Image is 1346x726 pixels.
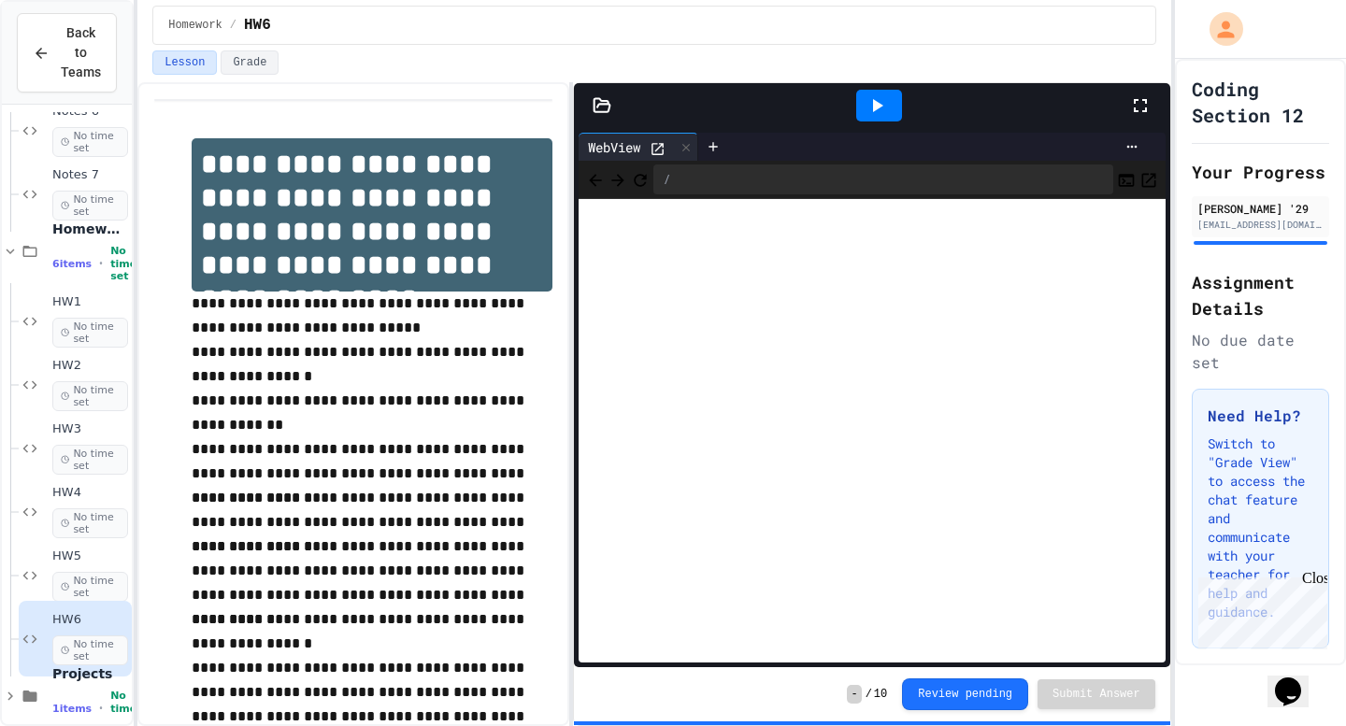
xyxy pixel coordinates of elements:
[1197,200,1324,217] div: [PERSON_NAME] '29
[52,127,128,157] span: No time set
[99,256,103,271] span: •
[902,678,1028,710] button: Review pending
[52,358,128,374] span: HW2
[874,687,887,702] span: 10
[1117,168,1136,191] button: Console
[1208,405,1313,427] h3: Need Help?
[1192,269,1329,321] h2: Assignment Details
[52,167,128,183] span: Notes 7
[1208,434,1313,621] p: Switch to "Grade View" to access the chat feature and communicate with your teacher for help and ...
[1052,687,1140,702] span: Submit Answer
[244,14,271,36] span: HW6
[52,258,92,270] span: 6 items
[52,635,128,665] span: No time set
[1192,159,1329,185] h2: Your Progress
[609,167,627,191] span: Forward
[52,445,128,475] span: No time set
[52,294,128,310] span: HW1
[1192,329,1329,374] div: No due date set
[866,687,872,702] span: /
[221,50,279,75] button: Grade
[579,199,1166,663] iframe: Web Preview
[52,221,128,237] span: Homework
[110,245,136,282] span: No time set
[1190,7,1248,50] div: My Account
[230,18,236,33] span: /
[52,318,128,348] span: No time set
[7,7,129,119] div: Chat with us now!Close
[52,191,128,221] span: No time set
[579,133,698,161] div: WebView
[17,13,117,93] button: Back to Teams
[52,665,128,682] span: Projects
[1139,168,1158,191] button: Open in new tab
[631,168,650,191] button: Refresh
[1038,679,1155,709] button: Submit Answer
[586,167,605,191] span: Back
[1267,651,1327,707] iframe: chat widget
[52,381,128,411] span: No time set
[1192,76,1329,128] h1: Coding Section 12
[653,164,1113,194] div: /
[1197,218,1324,232] div: [EMAIL_ADDRESS][DOMAIN_NAME]
[52,703,92,715] span: 1 items
[847,685,861,704] span: -
[52,572,128,602] span: No time set
[52,421,128,437] span: HW3
[52,485,128,501] span: HW4
[52,104,128,120] span: Notes 6
[99,701,103,716] span: •
[52,612,128,628] span: HW6
[1191,570,1327,649] iframe: chat widget
[579,137,650,157] div: WebView
[168,18,222,33] span: Homework
[152,50,217,75] button: Lesson
[52,508,128,538] span: No time set
[52,548,128,564] span: HW5
[61,23,101,82] span: Back to Teams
